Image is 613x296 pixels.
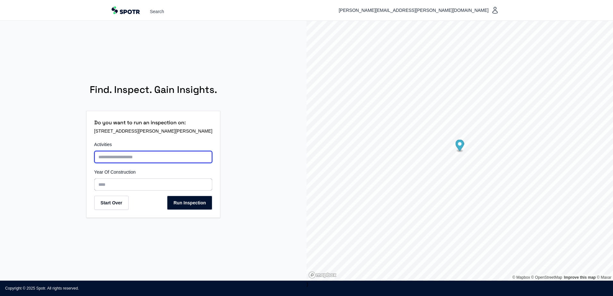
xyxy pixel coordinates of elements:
a: Mapbox homepage [308,271,337,279]
a: Improve this map [564,275,596,280]
button: [PERSON_NAME][EMAIL_ADDRESS][PERSON_NAME][DOMAIN_NAME] [336,4,501,17]
h1: Do you want to run an inspection on: [94,119,213,127]
canvas: Map [306,21,613,281]
button: Start Over [94,196,129,210]
label: Activities [94,141,213,148]
div: Map marker [456,140,464,153]
div: ) [306,21,613,281]
p: [STREET_ADDRESS][PERSON_NAME][PERSON_NAME] [94,127,213,136]
a: Mapbox [512,275,530,280]
h1: Find. Inspect. Gain Insights. [90,79,217,101]
a: Search [150,8,164,15]
a: Maxar [597,275,611,280]
span: [PERSON_NAME][EMAIL_ADDRESS][PERSON_NAME][DOMAIN_NAME] [339,6,491,14]
a: OpenStreetMap [531,275,562,280]
input: Activities [94,151,213,163]
button: Run Inspection [167,196,212,210]
label: Year Of Construction [94,168,213,176]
